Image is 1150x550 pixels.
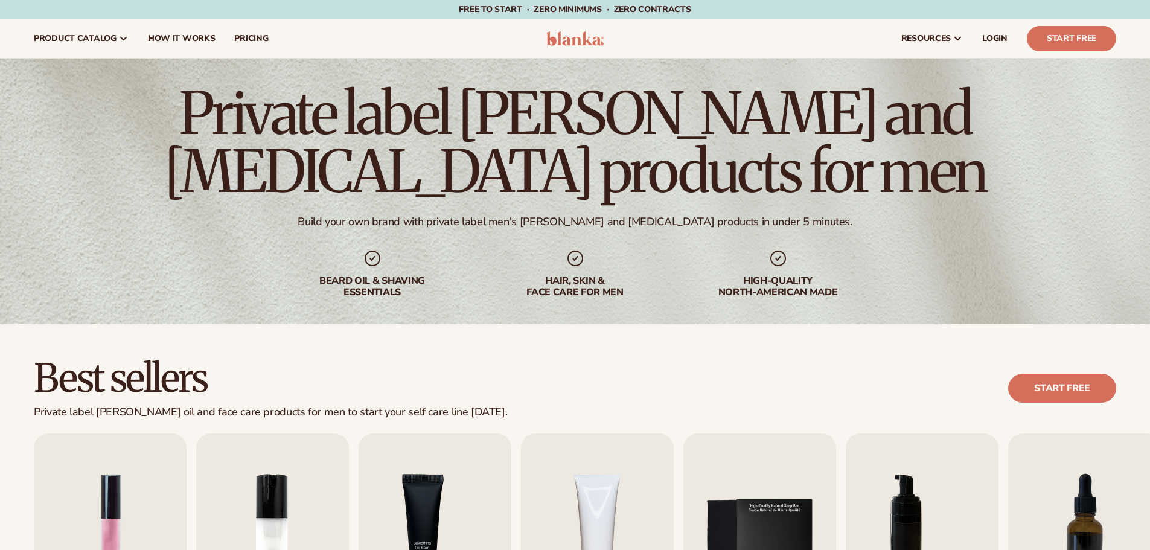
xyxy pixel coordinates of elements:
span: product catalog [34,34,117,43]
h1: Private label [PERSON_NAME] and [MEDICAL_DATA] products for men [34,85,1116,200]
a: resources [892,19,973,58]
div: High-quality North-american made [701,275,855,298]
span: LOGIN [982,34,1008,43]
div: Private label [PERSON_NAME] oil and face care products for men to start your self care line [DATE]. [34,406,507,419]
h2: Best sellers [34,358,507,398]
div: beard oil & shaving essentials [295,275,450,298]
a: product catalog [24,19,138,58]
span: pricing [234,34,268,43]
a: Start free [1008,374,1116,403]
div: hair, skin & face care for men [498,275,653,298]
span: Free to start · ZERO minimums · ZERO contracts [459,4,691,15]
a: Start Free [1027,26,1116,51]
img: logo [546,31,604,46]
a: pricing [225,19,278,58]
a: How It Works [138,19,225,58]
a: LOGIN [973,19,1017,58]
span: How It Works [148,34,216,43]
span: resources [901,34,951,43]
div: Build your own brand with private label men's [PERSON_NAME] and [MEDICAL_DATA] products in under ... [298,215,852,229]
